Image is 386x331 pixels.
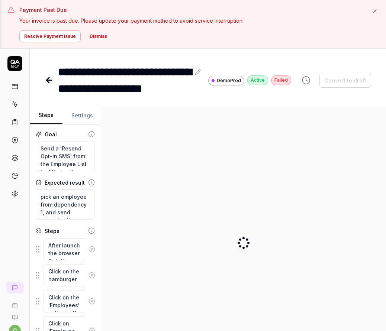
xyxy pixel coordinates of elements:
[3,308,26,320] a: Documentation
[86,268,97,283] button: Remove step
[62,107,102,124] button: Settings
[19,17,365,25] p: Your invoice is past due. Please update your payment method to avoid service interruption.
[30,107,62,124] button: Steps
[86,242,97,257] button: Remove step
[271,75,291,85] div: Failed
[85,30,112,42] button: Dismiss
[3,296,26,308] a: Book a call with us
[217,77,241,84] span: DemoProd
[36,290,95,313] div: Suggestions
[319,73,371,88] button: Convert to draft
[19,30,81,42] button: Resolve Payment Issue
[86,294,97,309] button: Remove step
[297,73,315,88] button: View version history
[247,75,268,85] div: Active
[208,75,244,85] a: DemoProd
[36,238,95,261] div: Suggestions
[45,130,57,138] div: Goal
[6,282,24,293] a: New conversation
[19,6,365,14] h3: Payment Past Due
[45,227,59,235] div: Steps
[36,264,95,287] div: Suggestions
[45,179,85,186] div: Expected result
